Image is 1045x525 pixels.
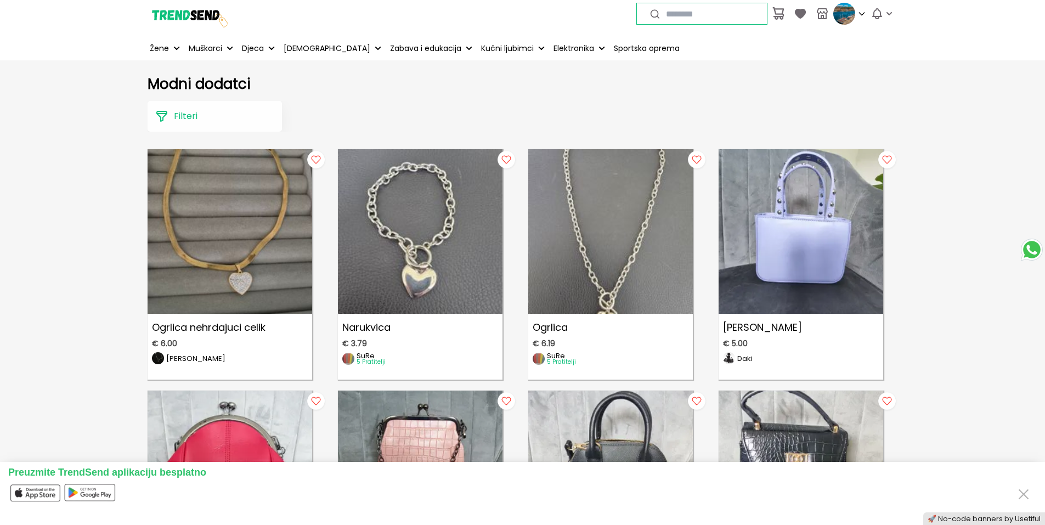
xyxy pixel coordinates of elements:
img: Ogrlica nehrdajuci celik [148,149,312,314]
p: 5 Pratitelji [357,359,386,365]
p: [DEMOGRAPHIC_DATA] [284,43,370,54]
a: Sportska oprema [612,36,682,60]
a: Lila torbica[PERSON_NAME]€ 5.00imageDaki [719,149,883,380]
img: image [723,352,735,364]
p: [PERSON_NAME] [719,318,883,337]
p: SuRe [547,352,576,359]
a: Ogrlica Ogrlica€ 6.19imageSuRe5 Pratitelji [528,149,693,380]
img: follow button [686,391,708,413]
p: Elektronika [553,43,594,54]
p: Žene [150,43,169,54]
span: Preuzmite TrendSend aplikaciju besplatno [8,467,206,478]
button: Elektronika [551,36,607,60]
p: Daki [737,355,753,362]
button: Muškarci [187,36,235,60]
img: follow button [876,149,898,171]
p: [PERSON_NAME] [166,355,225,362]
a: 🚀 No-code banners by Usetiful [928,514,1041,523]
button: Kućni ljubimci [479,36,547,60]
img: follow button [305,391,327,413]
img: image [152,352,164,364]
img: follow button [495,149,517,171]
span: € 5.00 [723,339,748,348]
button: [DEMOGRAPHIC_DATA] [281,36,383,60]
img: image [342,353,354,365]
p: Narukvica [338,318,502,337]
p: Zabava i edukacija [390,43,461,54]
h1: Modni dodatci [148,76,898,92]
a: Narukvica Narukvica€ 3.79imageSuRe5 Pratitelji [338,149,502,380]
p: Djeca [242,43,264,54]
p: Ogrlica nehrdajuci celik [148,318,312,337]
p: Kućni ljubimci [481,43,534,54]
span: € 6.19 [533,339,555,348]
button: Zabava i edukacija [388,36,475,60]
button: Close [1015,483,1032,504]
button: Djeca [240,36,277,60]
img: follow button [686,149,708,171]
img: follow button [876,391,898,413]
p: SuRe [357,352,386,359]
button: Filteri [148,101,282,132]
img: Lila torbica [719,149,883,314]
p: 5 Pratitelji [547,359,576,365]
p: Filteri [174,110,197,123]
img: Ogrlica [528,149,693,314]
img: image [533,353,545,365]
img: follow button [495,391,517,413]
img: profile picture [833,3,855,25]
span: € 6.00 [152,339,177,348]
p: Muškarci [189,43,222,54]
p: Ogrlica [528,318,693,337]
span: € 3.79 [342,339,367,348]
img: follow button [305,149,327,171]
button: Žene [148,36,182,60]
img: Narukvica [338,149,502,314]
a: Ogrlica nehrdajuci celikOgrlica nehrdajuci celik€ 6.00image[PERSON_NAME] [148,149,312,380]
